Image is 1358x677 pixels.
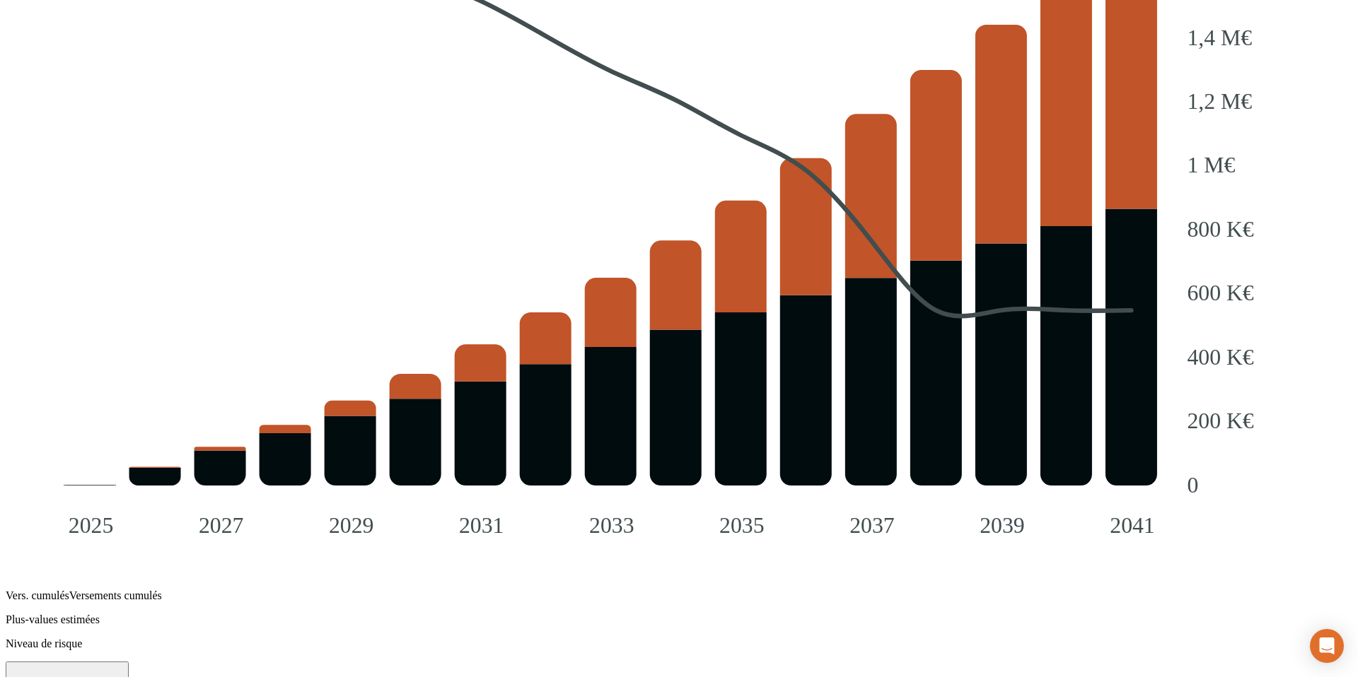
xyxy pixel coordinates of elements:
[589,512,634,537] tspan: 2033
[329,512,373,537] tspan: 2029
[1110,512,1154,537] tspan: 2041
[1187,408,1253,433] tspan: 200 K€
[1187,344,1253,369] tspan: 400 K€
[1187,216,1253,241] tspan: 800 K€
[849,512,894,537] tspan: 2037
[6,613,1352,626] p: Plus-values estimées
[1187,472,1198,497] tspan: 0
[69,589,162,601] span: Versements cumulés
[6,589,69,601] span: Vers. cumulés
[6,637,1352,650] p: Niveau de risque
[199,512,243,537] tspan: 2027
[1187,153,1235,177] tspan: 1 M€
[459,512,504,537] tspan: 2031
[1187,89,1252,114] tspan: 1,2 M€
[1187,281,1253,305] tspan: 600 K€
[980,512,1024,537] tspan: 2039
[1187,25,1252,49] tspan: 1,4 M€
[1310,629,1344,663] div: Ouvrir le Messenger Intercom
[719,512,764,537] tspan: 2035
[69,512,113,537] tspan: 2025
